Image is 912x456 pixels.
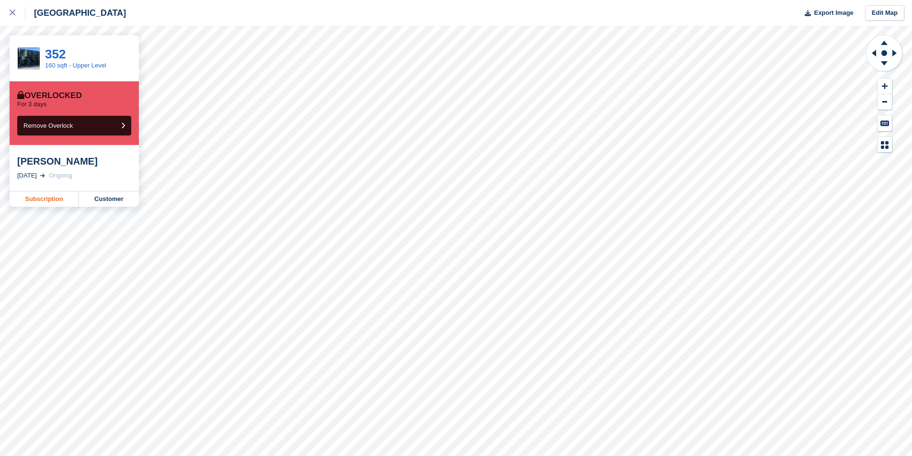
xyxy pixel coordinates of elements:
div: [GEOGRAPHIC_DATA] [25,7,126,19]
img: arrow-right-light-icn-cde0832a797a2874e46488d9cf13f60e5c3a73dbe684e267c42b8395dfbc2abf.svg [40,174,45,178]
div: Overlocked [17,91,82,100]
a: Edit Map [865,5,904,21]
div: [PERSON_NAME] [17,156,131,167]
button: Remove Overlock [17,116,131,135]
button: Map Legend [878,137,892,153]
img: SQ%20Upper%20Big%20Bull%20Self%20Storage%20Highbridge%20burnham%20on%20sea%20Cheapest%20storage%2... [18,47,40,69]
button: Zoom Out [878,94,892,110]
button: Export Image [799,5,854,21]
div: [DATE] [17,171,37,180]
button: Keyboard Shortcuts [878,115,892,131]
span: Export Image [814,8,853,18]
a: 352 [45,47,66,61]
div: Ongoing [49,171,72,180]
span: Remove Overlock [23,122,73,129]
button: Zoom In [878,78,892,94]
a: Subscription [10,191,79,207]
a: Customer [79,191,139,207]
a: 160 sqft - Upper Level [45,62,106,69]
p: For 3 days [17,100,46,108]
